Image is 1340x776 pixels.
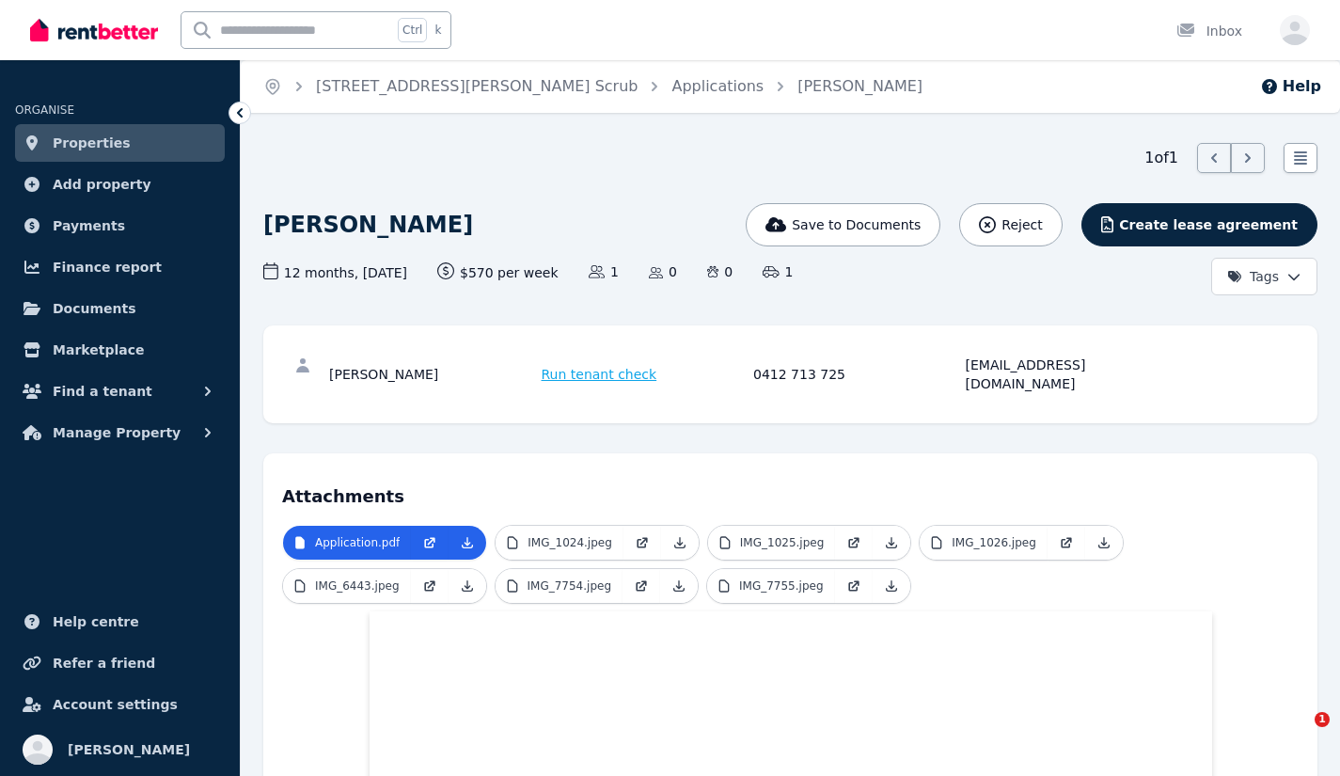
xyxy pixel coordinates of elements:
a: Finance report [15,248,225,286]
a: Applications [671,77,764,95]
a: Application.pdf [283,526,411,560]
span: Marketplace [53,339,144,361]
a: IMG_7755.jpeg [707,569,835,603]
nav: Breadcrumb [241,60,945,113]
span: Payments [53,214,125,237]
span: Refer a friend [53,652,155,674]
h4: Attachments [282,472,1299,510]
span: 1 [1315,712,1330,727]
span: Run tenant check [542,365,657,384]
iframe: Intercom live chat [1276,712,1321,757]
p: IMG_7754.jpeg [528,578,612,594]
a: Open in new Tab [623,569,660,603]
a: IMG_1025.jpeg [708,526,836,560]
a: Open in new Tab [623,526,661,560]
p: Application.pdf [315,535,400,550]
a: Marketplace [15,331,225,369]
button: Save to Documents [746,203,941,246]
p: IMG_1026.jpeg [952,535,1036,550]
a: Open in new Tab [1048,526,1085,560]
span: $570 per week [437,262,559,282]
img: RentBetter [30,16,158,44]
div: Inbox [1176,22,1242,40]
button: Reject [959,203,1062,246]
span: 0 [707,262,733,281]
a: Download Attachment [449,526,486,560]
a: Open in new Tab [835,526,873,560]
a: Download Attachment [1085,526,1123,560]
a: Open in new Tab [411,526,449,560]
span: Tags [1227,267,1279,286]
span: 0 [649,262,677,281]
span: Save to Documents [792,215,921,234]
span: Find a tenant [53,380,152,403]
a: Properties [15,124,225,162]
div: [EMAIL_ADDRESS][DOMAIN_NAME] [966,356,1173,393]
a: IMG_6443.jpeg [283,569,411,603]
span: k [434,23,441,38]
span: Documents [53,297,136,320]
p: IMG_6443.jpeg [315,578,400,594]
button: Create lease agreement [1081,203,1317,246]
p: IMG_1024.jpeg [528,535,612,550]
a: Help centre [15,603,225,641]
span: Manage Property [53,421,181,444]
a: Refer a friend [15,644,225,682]
a: Open in new Tab [835,569,873,603]
span: 1 [589,262,619,281]
span: 1 of 1 [1144,147,1178,169]
span: Finance report [53,256,162,278]
a: Download Attachment [661,526,699,560]
a: IMG_7754.jpeg [496,569,623,603]
a: [STREET_ADDRESS][PERSON_NAME] Scrub [316,77,638,95]
a: IMG_1026.jpeg [920,526,1048,560]
span: 1 [763,262,793,281]
span: [PERSON_NAME] [68,738,190,761]
div: 0412 713 725 [753,356,960,393]
div: [PERSON_NAME] [329,356,536,393]
a: Open in new Tab [411,569,449,603]
button: Manage Property [15,414,225,451]
span: Account settings [53,693,178,716]
span: Add property [53,173,151,196]
a: Account settings [15,686,225,723]
a: IMG_1024.jpeg [496,526,623,560]
a: Download Attachment [873,526,910,560]
a: [PERSON_NAME] [797,77,922,95]
p: IMG_1025.jpeg [740,535,825,550]
a: Download Attachment [660,569,698,603]
span: Ctrl [398,18,427,42]
span: Reject [1001,215,1042,234]
button: Find a tenant [15,372,225,410]
span: ORGANISE [15,103,74,117]
span: Help centre [53,610,139,633]
a: Download Attachment [873,569,910,603]
span: Create lease agreement [1119,215,1298,234]
button: Tags [1211,258,1317,295]
button: Help [1260,75,1321,98]
span: Properties [53,132,131,154]
p: IMG_7755.jpeg [739,578,824,594]
a: Documents [15,290,225,327]
a: Add property [15,166,225,203]
a: Download Attachment [449,569,486,603]
a: Payments [15,207,225,245]
h1: [PERSON_NAME] [263,210,473,240]
span: 12 months , [DATE] [263,262,407,282]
